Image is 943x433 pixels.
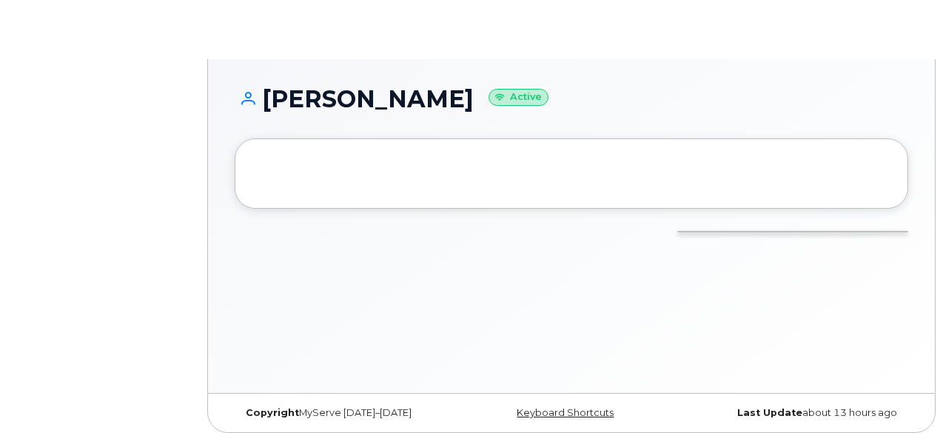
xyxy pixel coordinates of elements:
[235,407,459,419] div: MyServe [DATE]–[DATE]
[737,407,802,418] strong: Last Update
[489,89,548,106] small: Active
[235,86,908,112] h1: [PERSON_NAME]
[684,407,908,419] div: about 13 hours ago
[517,407,614,418] a: Keyboard Shortcuts
[246,407,299,418] strong: Copyright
